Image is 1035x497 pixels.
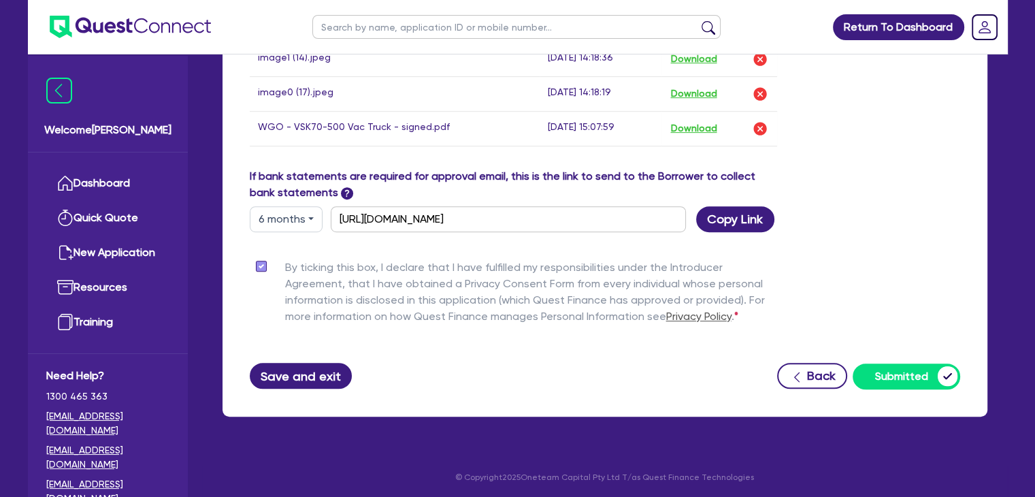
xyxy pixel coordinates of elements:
a: Resources [46,270,169,305]
img: new-application [57,244,73,261]
img: training [57,314,73,330]
img: icon-menu-close [46,78,72,103]
td: [DATE] 14:18:36 [540,42,661,77]
button: Download [670,50,717,68]
td: [DATE] 15:07:59 [540,111,661,146]
button: Submitted [853,364,960,389]
img: delete-icon [752,51,768,67]
a: New Application [46,236,169,270]
a: Training [46,305,169,340]
a: [EMAIL_ADDRESS][DOMAIN_NAME] [46,443,169,472]
span: Welcome [PERSON_NAME] [44,122,171,138]
button: Download [670,85,717,103]
td: image1 (14).jpeg [250,42,540,77]
button: Dropdown toggle [250,206,323,232]
a: Dashboard [46,166,169,201]
label: If bank statements are required for approval email, this is the link to send to the Borrower to c... [250,168,778,201]
a: Privacy Policy [666,310,732,323]
img: delete-icon [752,86,768,102]
button: Save and exit [250,363,352,389]
span: Need Help? [46,368,169,384]
a: [EMAIL_ADDRESS][DOMAIN_NAME] [46,409,169,438]
a: Dropdown toggle [967,10,1002,45]
span: 1300 465 363 [46,389,169,404]
td: WGO - VSK70-500 Vac Truck - signed.pdf [250,111,540,146]
a: Quick Quote [46,201,169,236]
p: © Copyright 2025 Oneteam Capital Pty Ltd T/as Quest Finance Technologies [213,471,997,483]
img: quest-connect-logo-blue [50,16,211,38]
img: delete-icon [752,121,768,137]
label: By ticking this box, I declare that I have fulfilled my responsibilities under the Introducer Agr... [285,259,778,330]
td: [DATE] 14:18:19 [540,76,661,111]
span: ? [341,187,353,199]
button: Copy Link [696,206,774,232]
td: image0 (17).jpeg [250,76,540,111]
img: quick-quote [57,210,73,226]
button: Back [777,363,847,389]
input: Search by name, application ID or mobile number... [312,15,721,39]
a: Return To Dashboard [833,14,964,40]
img: resources [57,279,73,295]
button: Download [670,120,717,138]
